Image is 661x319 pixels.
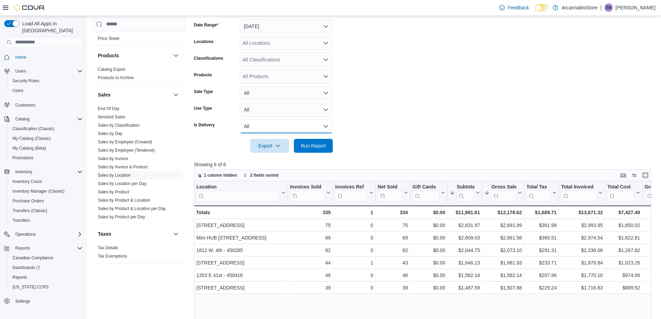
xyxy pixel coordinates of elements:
a: End Of Day [98,106,119,111]
button: Settings [1,296,85,306]
div: $1,650.02 [607,221,640,229]
button: Export [250,139,289,153]
div: $2,336.06 [561,246,603,254]
div: 69 [378,234,408,242]
a: Tax Exemptions [98,254,127,259]
div: $365.51 [526,234,557,242]
div: $0.00 [412,234,445,242]
div: Invoices Ref [335,184,367,202]
div: 0 [335,271,373,279]
div: $2,631.97 [450,221,480,229]
a: Itemized Sales [98,115,125,119]
div: 44 [290,259,331,267]
div: Sales [92,104,186,224]
div: $7,427.49 [607,208,640,217]
span: Sales by Location [98,173,131,178]
span: Reports [12,244,83,252]
div: $1,716.83 [561,284,603,292]
span: Itemized Sales [98,114,125,120]
button: Operations [1,229,85,239]
div: Total Cost [607,184,634,202]
button: Catalog [1,114,85,124]
span: Run Report [301,142,326,149]
span: Users [15,68,26,74]
div: $0.00 [412,284,445,292]
div: Pricing [92,34,186,45]
h3: Products [98,52,119,59]
span: Catalog [15,116,29,122]
div: Location [196,184,280,191]
div: 75 [290,221,331,229]
span: Tax Exemptions [98,253,127,259]
button: Reports [7,272,85,282]
span: Transfers (Classic) [10,207,83,215]
button: Purchase Orders [7,196,85,206]
span: Sales by Product & Location per Day [98,206,166,211]
div: Shawn Bergman [604,3,613,12]
p: | [600,3,602,12]
div: 62 [290,246,331,254]
span: 1 column hidden [204,173,237,178]
div: $1,681.93 [484,259,522,267]
button: Taxes [172,230,180,238]
a: Inventory Manager (Classic) [10,187,67,195]
div: Products [92,65,186,85]
span: Inventory Manager (Classic) [10,187,83,195]
button: Invoices Ref [335,184,373,202]
button: Total Tax [526,184,557,202]
div: 1353 E 41st - 450416 [196,271,286,279]
label: Locations [194,39,214,44]
span: Catalog [12,115,83,123]
div: $0.00 [412,221,445,229]
button: Taxes [98,230,170,237]
a: Canadian Compliance [10,254,56,262]
a: Home [12,53,29,61]
span: SB [606,3,611,12]
a: Dashboards [10,263,43,272]
span: Promotions [10,154,83,162]
div: $1,267.82 [607,246,640,254]
span: Inventory Manager (Classic) [12,188,65,194]
button: My Catalog (Classic) [7,134,85,143]
a: Promotions [10,154,36,162]
button: Transfers (Classic) [7,206,85,216]
span: Inventory Count [10,177,83,186]
div: $889.52 [607,284,640,292]
span: My Catalog (Beta) [12,145,46,151]
button: Net Sold [378,184,408,202]
a: Transfers [10,216,33,225]
button: Run Report [294,139,333,153]
div: $1,770.10 [561,271,603,279]
span: Security Roles [10,77,83,85]
a: Purchase Orders [10,197,47,205]
div: Total Invoiced [561,184,597,191]
button: Home [1,52,85,62]
label: Is Delivery [194,122,215,128]
a: Catalog Export [98,67,125,72]
span: Sales by Product per Day [98,214,145,220]
span: Operations [15,232,36,237]
div: 62 [378,246,408,254]
div: $2,609.03 [450,234,480,242]
span: Operations [12,230,83,238]
span: Customers [15,102,35,108]
a: Transfers (Classic) [10,207,50,215]
button: Products [172,51,180,60]
button: Operations [12,230,39,238]
div: 0 [335,221,373,229]
span: Sales by Location per Day [98,181,146,186]
h3: Sales [98,91,111,98]
div: $2,974.54 [561,234,603,242]
button: Promotions [7,153,85,163]
span: Sales by Classification [98,123,139,128]
label: Sale Type [194,89,213,94]
label: Use Type [194,106,212,111]
button: Subtotal [450,184,480,202]
a: Sales by Day [98,131,122,136]
div: 0 [335,246,373,254]
a: Sales by Location [98,173,131,178]
span: Users [12,88,23,93]
button: Display options [630,171,638,179]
